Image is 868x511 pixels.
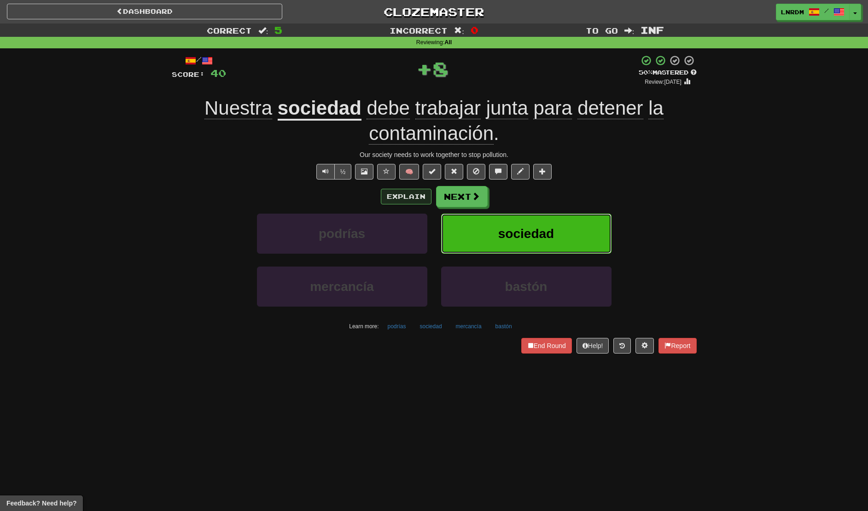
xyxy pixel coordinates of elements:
[315,164,352,180] div: Text-to-speech controls
[533,164,552,180] button: Add to collection (alt+a)
[316,164,335,180] button: Play sentence audio (ctl+space)
[521,338,572,354] button: End Round
[390,26,448,35] span: Incorrect
[415,319,447,333] button: sociedad
[490,319,517,333] button: bastón
[441,214,612,254] button: sociedad
[776,4,850,20] a: lnrdm /
[511,164,530,180] button: Edit sentence (alt+d)
[489,164,507,180] button: Discuss sentence (alt+u)
[334,164,352,180] button: ½
[278,97,361,121] u: sociedad
[451,319,487,333] button: mercancía
[381,189,431,204] button: Explain
[505,279,548,294] span: bastón
[369,122,494,145] span: contaminación
[349,323,379,330] small: Learn more:
[367,97,409,119] span: debe
[210,67,226,79] span: 40
[441,267,612,307] button: bastón
[257,267,427,307] button: mercancía
[204,97,272,119] span: Nuestra
[454,27,464,35] span: :
[639,69,697,77] div: Mastered
[467,164,485,180] button: Ignore sentence (alt+i)
[533,97,572,119] span: para
[445,164,463,180] button: Reset to 0% Mastered (alt+r)
[444,39,452,46] strong: All
[377,164,396,180] button: Favorite sentence (alt+f)
[645,79,682,85] small: Review: [DATE]
[172,150,697,159] div: Our society needs to work together to stop pollution.
[658,338,696,354] button: Report
[382,319,411,333] button: podrías
[399,164,419,180] button: 🧠
[7,4,282,19] a: Dashboard
[310,279,374,294] span: mercancía
[577,338,609,354] button: Help!
[355,164,373,180] button: Show image (alt+x)
[471,24,478,35] span: 0
[319,226,365,241] span: podrías
[207,26,252,35] span: Correct
[257,214,427,254] button: podrías
[274,24,282,35] span: 5
[361,97,664,145] span: .
[639,69,652,76] span: 50 %
[824,7,829,14] span: /
[486,97,528,119] span: junta
[613,338,631,354] button: Round history (alt+y)
[296,4,571,20] a: Clozemaster
[624,27,635,35] span: :
[172,70,205,78] span: Score:
[648,97,664,119] span: la
[498,226,554,241] span: sociedad
[586,26,618,35] span: To go
[423,164,441,180] button: Set this sentence to 100% Mastered (alt+m)
[436,186,488,207] button: Next
[172,55,226,66] div: /
[577,97,643,119] span: detener
[415,97,481,119] span: trabajar
[641,24,664,35] span: Inf
[432,57,449,80] span: 8
[6,499,76,508] span: Open feedback widget
[258,27,268,35] span: :
[416,55,432,82] span: +
[781,8,804,16] span: lnrdm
